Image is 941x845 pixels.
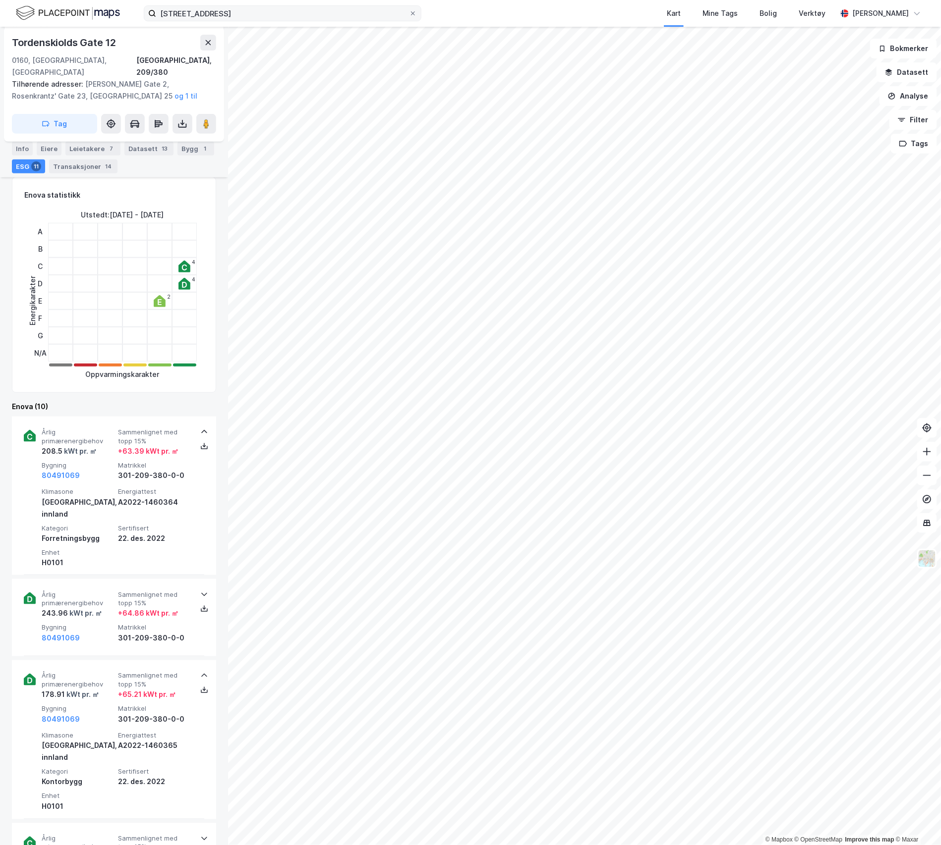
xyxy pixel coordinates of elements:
div: A2022-1460364 [118,496,190,508]
div: Energikarakter [27,276,39,325]
div: [GEOGRAPHIC_DATA], innland [42,496,114,520]
a: Improve this map [845,837,894,844]
iframe: Chat Widget [891,797,941,845]
span: Bygning [42,461,114,470]
img: logo.f888ab2527a4732fd821a326f86c7f29.svg [16,4,120,22]
img: Z [918,549,937,568]
span: Bygning [42,705,114,713]
div: F [34,310,47,327]
span: Sertifisert [118,768,190,776]
span: Kategori [42,524,114,532]
div: Bolig [760,7,777,19]
button: Analyse [880,86,937,106]
span: Klimasone [42,732,114,740]
div: 1 [200,144,210,154]
div: 0160, [GEOGRAPHIC_DATA], [GEOGRAPHIC_DATA] [12,54,136,78]
button: Tag [12,114,97,134]
div: Utstedt : [DATE] - [DATE] [81,209,164,221]
div: 11 [31,161,41,171]
span: Årlig primærenergibehov [42,428,114,445]
a: OpenStreetMap [795,837,843,844]
div: Leietakere [65,142,120,156]
div: Kontorbygg [42,776,114,788]
span: Tilhørende adresser: [12,80,85,88]
div: Datasett [124,142,174,156]
div: 13 [160,144,170,154]
div: + 65.21 kWt pr. ㎡ [118,689,176,701]
span: Matrikkel [118,461,190,470]
div: N/A [34,344,47,362]
div: kWt pr. ㎡ [68,608,102,620]
div: 208.5 [42,445,97,457]
span: Bygning [42,624,114,632]
div: 7 [107,144,117,154]
div: D [34,275,47,292]
div: Mine Tags [703,7,738,19]
div: 22. des. 2022 [118,776,190,788]
div: Verktøy [799,7,826,19]
span: Energiattest [118,732,190,740]
div: + 64.86 kWt pr. ㎡ [118,608,178,620]
div: Forretningsbygg [42,532,114,544]
div: Enova (10) [12,401,216,413]
div: 301-209-380-0-0 [118,470,190,481]
div: 22. des. 2022 [118,532,190,544]
div: A2022-1460365 [118,740,190,752]
div: Info [12,142,33,156]
div: [GEOGRAPHIC_DATA], innland [42,740,114,764]
div: [GEOGRAPHIC_DATA], 209/380 [136,54,216,78]
div: 4 [192,276,195,282]
button: Datasett [877,62,937,82]
span: Energiattest [118,487,190,496]
div: Tordenskiolds Gate 12 [12,35,118,51]
div: kWt pr. ㎡ [65,689,99,701]
div: Transaksjoner [49,159,118,173]
span: Klimasone [42,487,114,496]
div: 178.91 [42,689,99,701]
div: Kontrollprogram for chat [891,797,941,845]
div: Kart [667,7,681,19]
button: Tags [891,134,937,154]
div: ESG [12,159,45,173]
span: Sammenlignet med topp 15% [118,428,190,445]
span: Matrikkel [118,624,190,632]
div: G [34,327,47,344]
span: Årlig primærenergibehov [42,672,114,689]
div: E [34,292,47,310]
button: 80491069 [42,633,80,644]
div: 14 [103,161,114,171]
button: 80491069 [42,470,80,481]
div: Enova statistikk [24,189,80,201]
span: Enhet [42,548,114,557]
div: Oppvarmingskarakter [86,369,160,380]
span: Matrikkel [118,705,190,713]
button: Filter [889,110,937,130]
div: + 63.39 kWt pr. ㎡ [118,445,178,457]
a: Mapbox [765,837,793,844]
div: C [34,258,47,275]
div: 2 [167,294,171,300]
div: Bygg [177,142,214,156]
span: Kategori [42,768,114,776]
div: H0101 [42,557,114,569]
span: Årlig primærenergibehov [42,590,114,608]
div: A [34,223,47,240]
div: B [34,240,47,258]
div: 4 [192,259,195,265]
span: Enhet [42,792,114,800]
div: H0101 [42,801,114,813]
span: Sammenlignet med topp 15% [118,590,190,608]
div: 301-209-380-0-0 [118,633,190,644]
span: Sammenlignet med topp 15% [118,672,190,689]
div: 243.96 [42,608,102,620]
div: [PERSON_NAME] [853,7,909,19]
div: 301-209-380-0-0 [118,714,190,726]
div: [PERSON_NAME] Gate 2, Rosenkrantz' Gate 23, [GEOGRAPHIC_DATA] 25 [12,78,208,102]
div: Eiere [37,142,61,156]
input: Søk på adresse, matrikkel, gårdeiere, leietakere eller personer [156,6,409,21]
span: Sertifisert [118,524,190,532]
button: 80491069 [42,714,80,726]
div: kWt pr. ㎡ [62,445,97,457]
button: Bokmerker [870,39,937,58]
